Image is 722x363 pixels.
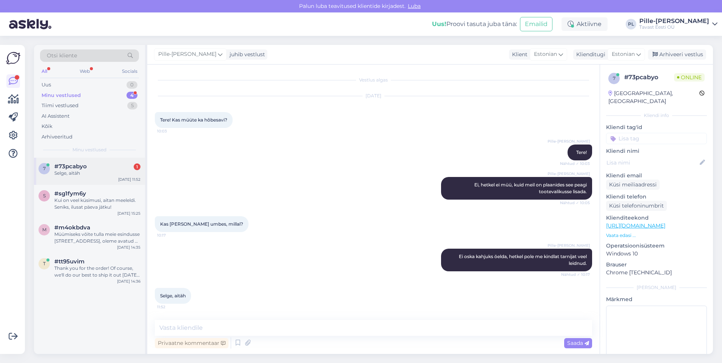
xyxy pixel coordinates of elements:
[117,245,140,250] div: [DATE] 14:35
[606,295,707,303] p: Märkmed
[626,19,636,29] div: PL
[624,73,674,82] div: # 73pcabyo
[78,66,91,76] div: Web
[155,77,592,83] div: Vestlus algas
[606,242,707,250] p: Operatsioonisüsteem
[606,232,707,239] p: Vaata edasi ...
[606,147,707,155] p: Kliendi nimi
[606,158,698,167] input: Lisa nimi
[160,221,243,227] span: Kas [PERSON_NAME] umbes, millal?
[42,123,52,130] div: Kõik
[134,163,140,170] div: 1
[548,243,590,248] span: Pille-[PERSON_NAME]
[43,261,46,266] span: t
[639,18,709,24] div: Pille-[PERSON_NAME]
[155,92,592,99] div: [DATE]
[606,123,707,131] p: Kliendi tag'id
[606,222,665,229] a: [URL][DOMAIN_NAME]
[6,51,20,65] img: Askly Logo
[606,250,707,258] p: Windows 10
[127,81,137,89] div: 0
[606,261,707,269] p: Brauser
[613,75,616,81] span: 7
[127,102,137,109] div: 5
[40,66,49,76] div: All
[606,133,707,144] input: Lisa tag
[47,52,77,60] span: Otsi kliente
[560,161,590,166] span: Nähtud ✓ 10:03
[561,272,590,277] span: Nähtud ✓ 10:17
[520,17,552,31] button: Emailid
[612,50,635,58] span: Estonian
[42,81,51,89] div: Uus
[43,166,46,171] span: 7
[548,171,590,177] span: Pille-[PERSON_NAME]
[639,24,709,30] div: Tavast Eesti OÜ
[54,258,85,265] span: #tt95uvim
[534,50,557,58] span: Estonian
[73,146,106,153] span: Minu vestlused
[432,20,517,29] div: Proovi tasuta juba täna:
[117,211,140,216] div: [DATE] 15:25
[573,51,605,58] div: Klienditugi
[54,231,140,245] div: Müümiseks võite tulla meie esindusse [STREET_ADDRESS], oleme avatud E-R 8-17:30. [PERSON_NAME] ka...
[42,227,46,232] span: m
[576,149,587,155] span: Tere!
[157,232,185,238] span: 10:17
[43,193,46,198] span: s
[606,269,707,277] p: Chrome [TECHNICAL_ID]
[459,254,588,266] span: Ei oska kahjuks öelda, hetkel pole me kindlat tarnijat veel leidnud.
[606,201,667,211] div: Küsi telefoninumbrit
[127,92,137,99] div: 4
[155,338,228,348] div: Privaatne kommentaar
[54,224,90,231] span: #m4okbdva
[42,112,69,120] div: AI Assistent
[406,3,423,9] span: Luba
[54,163,87,170] span: #73pcabyo
[117,278,140,284] div: [DATE] 14:36
[548,138,590,144] span: Pille-[PERSON_NAME]
[606,180,660,190] div: Küsi meiliaadressi
[42,102,79,109] div: Tiimi vestlused
[606,172,707,180] p: Kliendi email
[560,200,590,206] span: Nähtud ✓ 10:05
[562,17,608,31] div: Aktiivne
[158,50,216,58] span: Pille-[PERSON_NAME]
[567,340,589,346] span: Saada
[648,49,706,60] div: Arhiveeri vestlus
[606,193,707,201] p: Kliendi telefon
[432,20,446,28] b: Uus!
[606,112,707,119] div: Kliendi info
[606,284,707,291] div: [PERSON_NAME]
[227,51,265,58] div: juhib vestlust
[54,265,140,278] div: Thank you for the order! Of course, we'll do our best to ship it out [DATE] :)
[160,117,227,123] span: Tere! Kas müüte ka hõbesavi?
[54,170,140,177] div: Selge, aitäh
[42,92,81,99] div: Minu vestlused
[160,293,186,298] span: Selge, aitäh
[509,51,528,58] div: Klient
[606,214,707,222] p: Klienditeekond
[474,182,588,194] span: Ei, hetkel ei müü, kuid meil on plaanides see peagi tootevalikusse lisada.
[120,66,139,76] div: Socials
[54,190,86,197] span: #sg1fym6y
[639,18,717,30] a: Pille-[PERSON_NAME]Tavast Eesti OÜ
[54,197,140,211] div: Kui on veel küsimusi, aitan meeleldi. Seniks, ilusat päeva jätku!
[157,304,185,310] span: 11:52
[118,177,140,182] div: [DATE] 11:52
[674,73,705,82] span: Online
[42,133,73,141] div: Arhiveeritud
[157,128,185,134] span: 10:03
[608,89,699,105] div: [GEOGRAPHIC_DATA], [GEOGRAPHIC_DATA]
